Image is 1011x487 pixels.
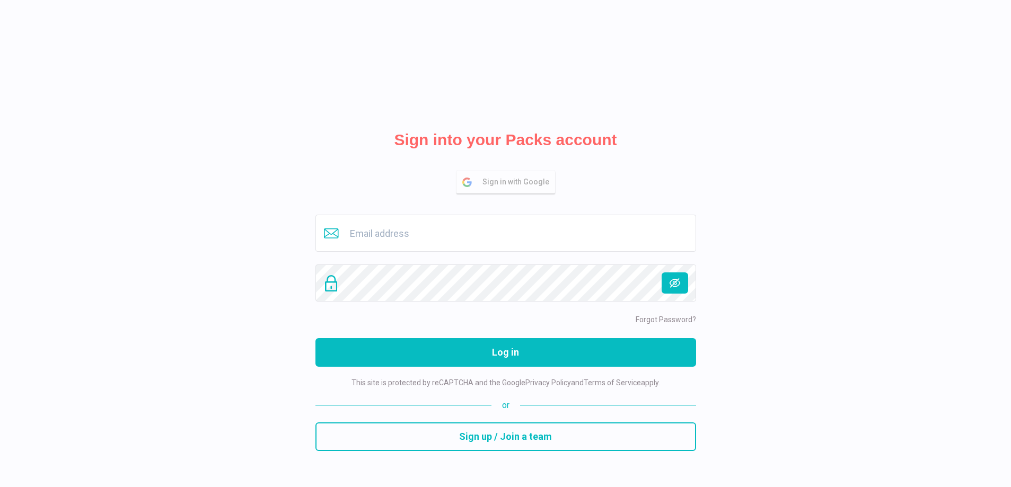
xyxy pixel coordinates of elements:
[584,378,641,387] a: Terms of Service
[315,422,696,451] button: Sign up / Join a team
[491,399,520,412] span: or
[315,215,696,252] input: Email address
[394,130,617,149] h2: Sign into your Packs account
[482,171,555,193] span: Sign in with Google
[636,315,696,324] a: Forgot Password?
[351,377,660,388] p: This site is protected by reCAPTCHA and the Google and apply.
[453,36,559,116] img: Packs Logo
[456,171,555,193] button: Sign in with Google
[525,378,571,387] a: Privacy Policy
[315,338,696,367] button: Log in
